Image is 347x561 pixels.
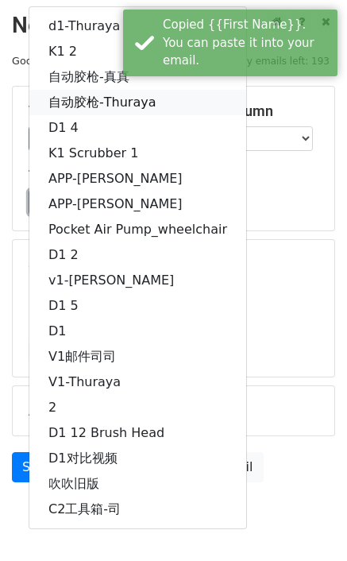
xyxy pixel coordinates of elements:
a: D1对比视频 [29,446,246,471]
div: Copied {{First Name}}. You can paste it into your email. [163,16,331,70]
a: 吹吹旧版 [29,471,246,497]
small: Google Sheet: [12,55,98,67]
a: K1 Scrubber 1 [29,141,246,166]
a: V1邮件司司 [29,344,246,369]
a: 自动胶枪-真真 [29,64,246,90]
a: D1 12 Brush Head [29,420,246,446]
a: C2工具箱-司 [29,497,246,522]
a: D1 5 [29,293,246,319]
a: d1-Thuraya [29,14,246,39]
iframe: Chat Widget [268,485,347,561]
a: K1 2 [29,39,246,64]
a: 2 [29,395,246,420]
a: 自动胶枪-Thuraya [29,90,246,115]
a: Pocket Air Pump_wheelchair [29,217,246,242]
a: APP-[PERSON_NAME] [29,192,246,217]
a: D1 [29,319,246,344]
h2: New Campaign [12,12,335,39]
a: V1-Thuraya [29,369,246,395]
a: D1 2 [29,242,246,268]
a: v1-[PERSON_NAME] [29,268,246,293]
a: APP-[PERSON_NAME] [29,166,246,192]
a: D1 4 [29,115,246,141]
h5: Email column [186,103,319,120]
a: Send [12,452,64,482]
